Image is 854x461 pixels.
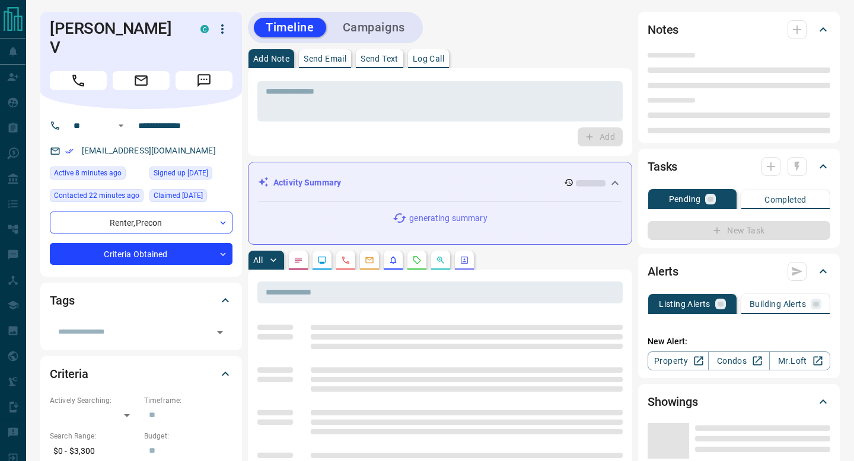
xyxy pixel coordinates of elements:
[648,152,830,181] div: Tasks
[154,167,208,179] span: Signed up [DATE]
[294,255,303,265] svg: Notes
[436,255,445,265] svg: Opportunities
[648,351,709,370] a: Property
[144,431,232,441] p: Budget:
[254,18,326,37] button: Timeline
[648,20,678,39] h2: Notes
[154,190,203,201] span: Claimed [DATE]
[769,351,830,370] a: Mr.Loft
[648,262,678,281] h2: Alerts
[708,351,769,370] a: Condos
[82,146,216,155] a: [EMAIL_ADDRESS][DOMAIN_NAME]
[388,255,398,265] svg: Listing Alerts
[149,189,232,206] div: Wed May 29 2024
[176,71,232,90] span: Message
[341,255,350,265] svg: Calls
[200,25,209,33] div: condos.ca
[365,255,374,265] svg: Emails
[253,256,263,264] p: All
[50,395,138,406] p: Actively Searching:
[304,55,346,63] p: Send Email
[648,257,830,286] div: Alerts
[648,392,698,411] h2: Showings
[648,15,830,44] div: Notes
[113,71,170,90] span: Email
[54,190,139,201] span: Contacted 22 minutes ago
[331,18,417,37] button: Campaigns
[253,55,289,63] p: Add Note
[50,71,107,90] span: Call
[50,19,183,57] h1: [PERSON_NAME] V
[212,324,228,341] button: Open
[669,195,701,203] p: Pending
[50,189,144,206] div: Tue Sep 16 2025
[409,212,487,225] p: generating summary
[50,286,232,315] div: Tags
[50,441,138,461] p: $0 - $3,300
[50,243,232,265] div: Criteria Obtained
[50,212,232,233] div: Renter , Precon
[258,172,622,194] div: Activity Summary
[317,255,327,265] svg: Lead Browsing Activity
[50,167,144,183] div: Tue Sep 16 2025
[648,157,677,176] h2: Tasks
[648,335,830,348] p: New Alert:
[50,360,232,388] div: Criteria
[273,177,341,189] p: Activity Summary
[65,147,74,155] svg: Email Verified
[412,255,422,265] svg: Requests
[659,300,710,308] p: Listing Alerts
[750,300,806,308] p: Building Alerts
[764,196,807,204] p: Completed
[114,119,128,133] button: Open
[50,291,74,310] h2: Tags
[50,431,138,441] p: Search Range:
[54,167,122,179] span: Active 8 minutes ago
[413,55,444,63] p: Log Call
[50,364,88,383] h2: Criteria
[361,55,399,63] p: Send Text
[149,167,232,183] div: Tue May 07 2024
[460,255,469,265] svg: Agent Actions
[144,395,232,406] p: Timeframe:
[648,388,830,416] div: Showings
